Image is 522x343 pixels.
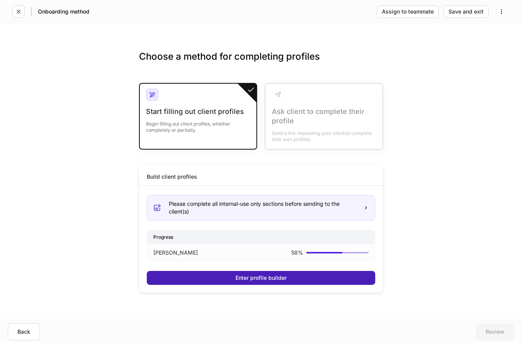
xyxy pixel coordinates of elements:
button: Save and exit [443,5,489,18]
div: Progress [147,230,375,244]
button: Back [8,323,40,340]
div: Assign to teammate [382,9,434,14]
p: [PERSON_NAME] [153,249,198,257]
button: Assign to teammate [377,5,439,18]
div: Enter profile builder [235,275,287,281]
div: Back [17,329,30,334]
div: Begin filling out client profiles, whether completely or partially. [146,116,250,133]
button: Enter profile builder [147,271,375,285]
div: Please complete all internal-use only sections before sending to the client(s) [169,200,357,215]
div: Build client profiles [147,173,197,181]
h5: Onboarding method [38,8,89,16]
p: 58 % [291,249,303,257]
div: Start filling out client profiles [146,107,250,116]
h3: Choose a method for completing profiles [139,50,383,75]
div: Save and exit [448,9,484,14]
